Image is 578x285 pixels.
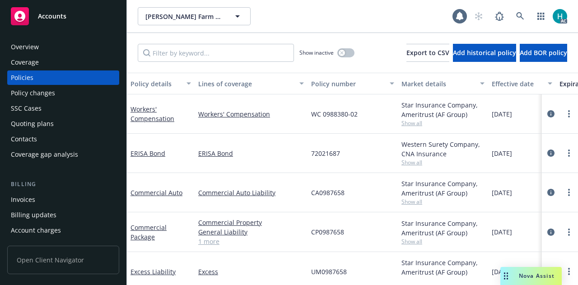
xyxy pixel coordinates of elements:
span: Show all [401,277,485,285]
div: Contacts [11,132,37,146]
button: Export to CSV [406,44,449,62]
span: Show all [401,159,485,166]
button: Lines of coverage [195,73,308,94]
a: circleInformation [545,187,556,198]
a: more [564,227,574,238]
span: Open Client Navigator [7,246,119,274]
span: [PERSON_NAME] Farm Labor Inc. [145,12,224,21]
button: Policy number [308,73,398,94]
div: Star Insurance Company, Ameritrust (AF Group) [401,179,485,198]
button: Policy details [127,73,195,94]
a: Commercial Property [198,218,304,227]
a: Accounts [7,4,119,29]
span: Show all [401,238,485,245]
span: Add historical policy [453,48,516,57]
a: Quoting plans [7,117,119,131]
a: Policy changes [7,86,119,100]
a: Account charges [7,223,119,238]
span: Nova Assist [519,272,555,280]
a: Workers' Compensation [198,109,304,119]
div: Policy changes [11,86,55,100]
a: Invoices [7,192,119,207]
span: [DATE] [492,188,512,197]
a: ERISA Bond [198,149,304,158]
span: CA0987658 [311,188,345,197]
button: [PERSON_NAME] Farm Labor Inc. [138,7,251,25]
span: 72021687 [311,149,340,158]
img: photo [553,9,567,23]
a: more [564,187,574,198]
a: General Liability [198,227,304,237]
a: Policies [7,70,119,85]
a: Excess Liability [131,267,176,276]
a: ERISA Bond [131,149,165,158]
div: Overview [11,40,39,54]
button: Market details [398,73,488,94]
span: WC 0988380-02 [311,109,358,119]
div: Effective date [492,79,542,89]
span: Add BOR policy [520,48,567,57]
div: Billing updates [11,208,56,222]
div: Drag to move [500,267,512,285]
div: Policies [11,70,33,85]
span: Show all [401,198,485,206]
div: Invoices [11,192,35,207]
a: Switch app [532,7,550,25]
a: more [564,108,574,119]
a: Overview [7,40,119,54]
a: Commercial Package [131,223,167,241]
span: [DATE] [492,109,512,119]
span: Show all [401,119,485,127]
div: Star Insurance Company, Ameritrust (AF Group) [401,258,485,277]
a: Excess [198,267,304,276]
a: Search [511,7,529,25]
span: Show inactive [299,49,334,56]
button: Add historical policy [453,44,516,62]
a: Billing updates [7,208,119,222]
a: Commercial Auto Liability [198,188,304,197]
div: Policy number [311,79,384,89]
span: [DATE] [492,267,512,276]
a: more [564,266,574,277]
span: [DATE] [492,149,512,158]
a: Report a Bug [490,7,508,25]
a: circleInformation [545,108,556,119]
a: Coverage gap analysis [7,147,119,162]
div: Billing [7,180,119,189]
input: Filter by keyword... [138,44,294,62]
a: circleInformation [545,148,556,159]
button: Add BOR policy [520,44,567,62]
span: UM0987658 [311,267,347,276]
span: Export to CSV [406,48,449,57]
a: more [564,148,574,159]
a: 1 more [198,237,304,246]
div: Western Surety Company, CNA Insurance [401,140,485,159]
button: Effective date [488,73,556,94]
a: Commercial Auto [131,188,182,197]
div: Policy details [131,79,181,89]
span: Accounts [38,13,66,20]
a: SSC Cases [7,101,119,116]
a: Contacts [7,132,119,146]
div: Coverage [11,55,39,70]
div: SSC Cases [11,101,42,116]
span: CP0987658 [311,227,344,237]
div: Coverage gap analysis [11,147,78,162]
div: Account charges [11,223,61,238]
a: circleInformation [545,266,556,277]
a: circleInformation [545,227,556,238]
div: Lines of coverage [198,79,294,89]
a: Workers' Compensation [131,105,174,123]
span: [DATE] [492,227,512,237]
a: Start snowing [470,7,488,25]
div: Star Insurance Company, Ameritrust (AF Group) [401,219,485,238]
div: Star Insurance Company, Ameritrust (AF Group) [401,100,485,119]
div: Quoting plans [11,117,54,131]
button: Nova Assist [500,267,562,285]
div: Market details [401,79,475,89]
a: Coverage [7,55,119,70]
